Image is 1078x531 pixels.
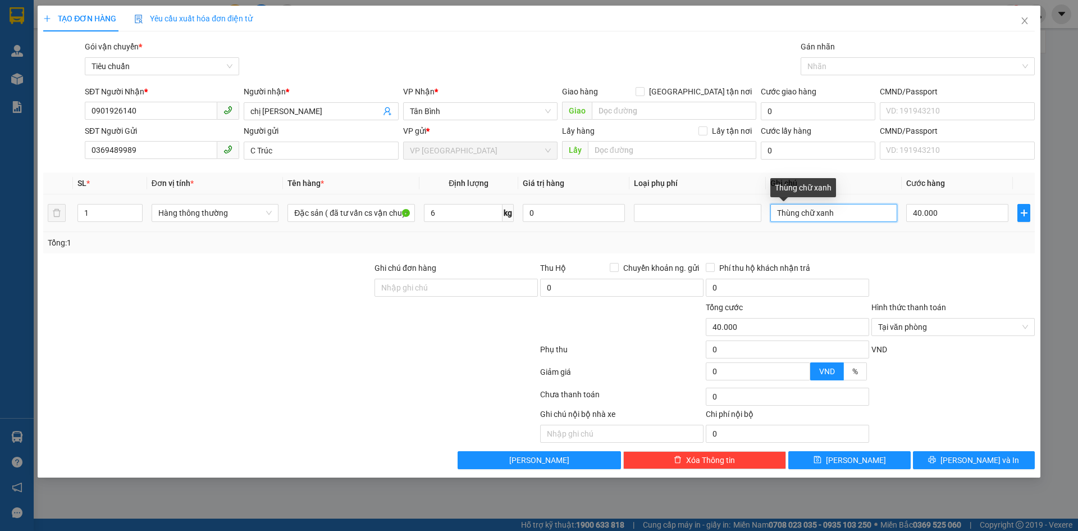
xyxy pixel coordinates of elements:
span: Định lượng [449,179,488,188]
input: Dọc đường [592,102,756,120]
span: [PERSON_NAME] và In [940,454,1019,466]
span: user-add [383,107,392,116]
span: [PERSON_NAME] [509,454,569,466]
span: VND [871,345,887,354]
span: Tiêu chuẩn [92,58,232,75]
th: Loại phụ phí [629,173,765,194]
button: printer[PERSON_NAME] và In [913,451,1035,469]
button: delete [48,204,66,222]
div: SĐT Người Nhận [85,85,239,98]
label: Cước lấy hàng [761,126,811,135]
span: plus [43,15,51,22]
span: VP Nhận [403,87,435,96]
span: SL [77,179,86,188]
span: TẠO ĐƠN HÀNG [43,14,116,23]
input: Cước lấy hàng [761,142,875,160]
span: Giá trị hàng [523,179,564,188]
input: Dọc đường [588,141,756,159]
input: 0 [523,204,625,222]
div: Người gửi [244,125,398,137]
span: Tên hàng [287,179,324,188]
button: [PERSON_NAME] [458,451,621,469]
span: Hàng thông thường [158,205,272,221]
div: Phụ thu [539,343,705,363]
span: phone [223,145,232,154]
span: Xóa Thông tin [686,454,735,466]
div: Chưa thanh toán [539,388,705,408]
span: [GEOGRAPHIC_DATA] tận nơi [645,85,756,98]
div: Giảm giá [539,366,705,385]
span: Tổng cước [706,303,743,312]
button: deleteXóa Thông tin [623,451,787,469]
span: Thu Hộ [540,264,566,273]
span: close [1020,16,1029,25]
span: Cước hàng [906,179,945,188]
span: VND [819,367,835,376]
span: VP Đà Lạt [410,142,551,159]
div: CMND/Passport [880,85,1034,98]
input: Ghi Chú [770,204,897,222]
span: kg [503,204,514,222]
label: Ghi chú đơn hàng [374,264,436,273]
span: Gói vận chuyển [85,42,142,51]
div: Ghi chú nội bộ nhà xe [540,408,704,425]
span: Giao hàng [562,87,598,96]
div: CMND/Passport [880,125,1034,137]
input: Ghi chú đơn hàng [374,279,538,297]
span: % [852,367,858,376]
th: Ghi chú [766,173,902,194]
div: Thùng chữ xanh [770,178,836,197]
div: Người nhận [244,85,398,98]
span: Phí thu hộ khách nhận trả [715,262,815,274]
div: Tổng: 1 [48,237,416,249]
span: [PERSON_NAME] [826,454,886,466]
span: Lấy [562,141,588,159]
span: Đơn vị tính [152,179,194,188]
span: Tại văn phòng [878,319,1028,335]
div: SĐT Người Gửi [85,125,239,137]
label: Cước giao hàng [761,87,816,96]
button: plus [1017,204,1030,222]
button: Close [1009,6,1040,37]
span: Tân Bình [410,103,551,120]
span: delete [674,456,682,465]
input: Nhập ghi chú [540,425,704,443]
span: phone [223,106,232,115]
span: Lấy tận nơi [707,125,756,137]
span: Lấy hàng [562,126,595,135]
span: Giao [562,102,592,120]
label: Gán nhãn [801,42,835,51]
span: plus [1018,208,1029,217]
input: VD: Bàn, Ghế [287,204,414,222]
span: printer [928,456,936,465]
input: Cước giao hàng [761,102,875,120]
button: save[PERSON_NAME] [788,451,910,469]
div: VP gửi [403,125,558,137]
img: icon [134,15,143,24]
span: Yêu cầu xuất hóa đơn điện tử [134,14,253,23]
div: Chi phí nội bộ [706,408,869,425]
span: Chuyển khoản ng. gửi [619,262,704,274]
label: Hình thức thanh toán [871,303,946,312]
span: save [814,456,821,465]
